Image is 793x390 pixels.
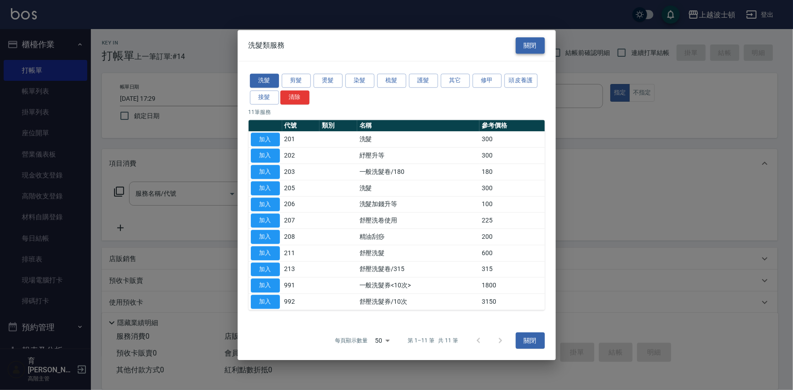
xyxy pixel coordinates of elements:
[251,149,280,163] button: 加入
[282,196,320,212] td: 206
[504,74,538,88] button: 頭皮養護
[251,262,280,276] button: 加入
[479,196,545,212] td: 100
[479,277,545,294] td: 1800
[357,277,479,294] td: 一般洗髮券<10次>
[479,261,545,277] td: 315
[345,74,374,88] button: 染髮
[479,164,545,180] td: 180
[357,120,479,132] th: 名稱
[516,332,545,349] button: 關閉
[250,74,279,88] button: 洗髮
[280,90,309,104] button: 清除
[357,294,479,310] td: 舒壓洗髮券/10次
[282,229,320,245] td: 208
[357,245,479,262] td: 舒壓洗髮
[377,74,406,88] button: 梳髮
[282,148,320,164] td: 202
[357,131,479,148] td: 洗髮
[357,229,479,245] td: 精油刮痧
[479,212,545,229] td: 225
[282,180,320,197] td: 205
[357,261,479,277] td: 舒壓洗髮卷/315
[251,279,280,293] button: 加入
[516,37,545,54] button: 關閉
[251,165,280,179] button: 加入
[357,212,479,229] td: 舒壓洗卷使用
[250,90,279,104] button: 接髮
[479,120,545,132] th: 參考價格
[251,214,280,228] button: 加入
[251,246,280,260] button: 加入
[251,295,280,309] button: 加入
[282,277,320,294] td: 991
[282,212,320,229] td: 207
[409,74,438,88] button: 護髮
[282,245,320,262] td: 211
[314,74,343,88] button: 燙髮
[251,230,280,244] button: 加入
[473,74,502,88] button: 修甲
[371,328,393,353] div: 50
[357,196,479,212] td: 洗髮加錢升等
[479,294,545,310] td: 3150
[282,120,320,132] th: 代號
[441,74,470,88] button: 其它
[251,133,280,147] button: 加入
[251,197,280,212] button: 加入
[357,180,479,197] td: 洗髮
[479,180,545,197] td: 300
[282,131,320,148] td: 201
[335,336,368,345] p: 每頁顯示數量
[282,74,311,88] button: 剪髮
[408,336,458,345] p: 第 1–11 筆 共 11 筆
[249,41,285,50] span: 洗髮類服務
[249,108,545,116] p: 11 筆服務
[282,164,320,180] td: 203
[479,131,545,148] td: 300
[357,164,479,180] td: 一般洗髮卷/180
[319,120,357,132] th: 類別
[479,148,545,164] td: 300
[282,294,320,310] td: 992
[282,261,320,277] td: 213
[251,181,280,195] button: 加入
[479,245,545,262] td: 600
[479,229,545,245] td: 200
[357,148,479,164] td: 紓壓升等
